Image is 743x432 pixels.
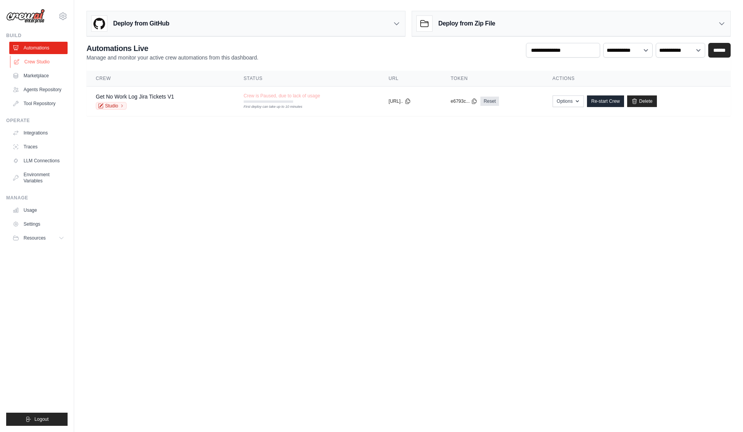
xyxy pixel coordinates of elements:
a: Re-start Crew [587,95,624,107]
p: Manage and monitor your active crew automations from this dashboard. [87,54,258,61]
a: Delete [627,95,657,107]
button: Resources [9,232,68,244]
a: Usage [9,204,68,216]
button: e6793c... [451,98,477,104]
th: URL [379,71,441,87]
iframe: Chat Widget [704,395,743,432]
a: Integrations [9,127,68,139]
a: Get No Work Log Jira Tickets V1 [96,94,174,100]
button: Logout [6,413,68,426]
h3: Deploy from GitHub [113,19,169,28]
th: Token [441,71,543,87]
a: Crew Studio [10,56,68,68]
th: Status [234,71,380,87]
div: Build [6,32,68,39]
th: Crew [87,71,234,87]
a: Marketplace [9,70,68,82]
img: Logo [6,9,45,24]
a: Studio [96,102,127,110]
div: First deploy can take up to 10 minutes [244,104,293,110]
img: GitHub Logo [92,16,107,31]
h3: Deploy from Zip File [438,19,495,28]
span: Resources [24,235,46,241]
a: Reset [480,97,499,106]
span: Logout [34,416,49,422]
div: Operate [6,117,68,124]
a: Tool Repository [9,97,68,110]
span: Crew is Paused, due to lack of usage [244,93,320,99]
th: Actions [543,71,731,87]
a: LLM Connections [9,155,68,167]
a: Settings [9,218,68,230]
a: Environment Variables [9,168,68,187]
a: Agents Repository [9,83,68,96]
div: Manage [6,195,68,201]
a: Automations [9,42,68,54]
h2: Automations Live [87,43,258,54]
button: Options [553,95,584,107]
a: Traces [9,141,68,153]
